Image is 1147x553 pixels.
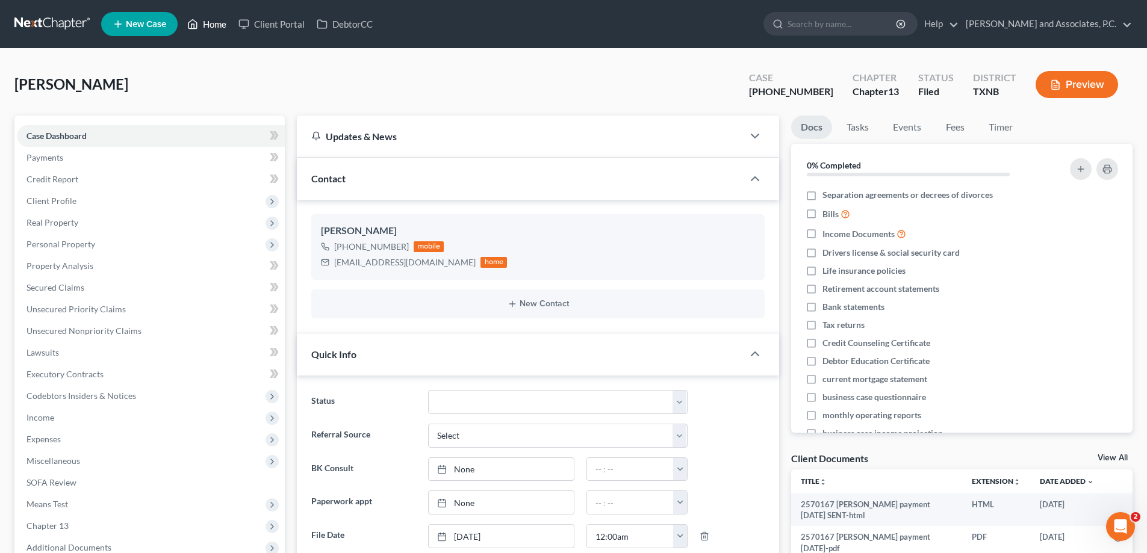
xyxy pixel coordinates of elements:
[837,116,878,139] a: Tasks
[822,427,943,439] span: business case income projection
[822,189,993,201] span: Separation agreements or decrees of divorces
[587,458,674,481] input: -- : --
[429,525,574,548] a: [DATE]
[791,116,832,139] a: Docs
[918,71,954,85] div: Status
[26,196,76,206] span: Client Profile
[973,85,1016,99] div: TXNB
[321,299,755,309] button: New Contact
[822,319,865,331] span: Tax returns
[26,391,136,401] span: Codebtors Insiders & Notices
[17,255,285,277] a: Property Analysis
[749,71,833,85] div: Case
[334,256,476,268] div: [EMAIL_ADDRESS][DOMAIN_NAME]
[26,412,54,422] span: Income
[17,320,285,342] a: Unsecured Nonpriority Claims
[1098,454,1128,462] a: View All
[822,247,960,259] span: Drivers license & social security card
[311,13,379,35] a: DebtorCC
[1087,478,1094,486] i: expand_more
[1036,71,1118,98] button: Preview
[822,391,926,403] span: business case questionnaire
[26,369,104,379] span: Executory Contracts
[181,13,232,35] a: Home
[936,116,974,139] a: Fees
[26,434,61,444] span: Expenses
[791,493,962,527] td: 2570167 [PERSON_NAME] payment [DATE] SENT-html
[26,131,87,141] span: Case Dashboard
[822,373,927,385] span: current mortgage statement
[305,490,421,514] label: Paperwork appt
[429,458,574,481] a: None
[305,424,421,448] label: Referral Source
[1030,493,1104,527] td: [DATE]
[807,160,861,170] strong: 0% Completed
[26,499,68,509] span: Means Test
[17,168,285,190] a: Credit Report
[311,130,729,143] div: Updates & News
[822,228,895,240] span: Income Documents
[853,71,899,85] div: Chapter
[232,13,311,35] a: Client Portal
[973,71,1016,85] div: District
[822,301,884,313] span: Bank statements
[788,13,898,35] input: Search by name...
[26,456,80,466] span: Miscellaneous
[17,147,285,168] a: Payments
[822,409,921,421] span: monthly operating reports
[587,491,674,514] input: -- : --
[17,363,285,385] a: Executory Contracts
[26,304,126,314] span: Unsecured Priority Claims
[305,457,421,481] label: BK Consult
[791,452,868,465] div: Client Documents
[17,277,285,298] a: Secured Claims
[26,542,111,552] span: Additional Documents
[305,524,421,548] label: File Date
[126,20,166,29] span: New Case
[962,493,1030,527] td: HTML
[26,477,76,487] span: SOFA Review
[311,348,356,360] span: Quick Info
[822,208,839,220] span: Bills
[822,355,930,367] span: Debtor Education Certificate
[1131,512,1140,522] span: 2
[822,265,906,277] span: Life insurance policies
[822,337,930,349] span: Credit Counseling Certificate
[26,347,59,357] span: Lawsuits
[918,85,954,99] div: Filed
[305,390,421,414] label: Status
[26,326,141,336] span: Unsecured Nonpriority Claims
[26,521,69,531] span: Chapter 13
[26,261,93,271] span: Property Analysis
[801,477,827,486] a: Titleunfold_more
[26,152,63,162] span: Payments
[26,239,95,249] span: Personal Property
[480,257,507,268] div: home
[979,116,1022,139] a: Timer
[1106,512,1135,541] iframe: Intercom live chat
[749,85,833,99] div: [PHONE_NUMBER]
[1013,478,1021,486] i: unfold_more
[17,342,285,363] a: Lawsuits
[17,472,285,493] a: SOFA Review
[822,283,939,295] span: Retirement account statements
[819,478,827,486] i: unfold_more
[587,525,674,548] input: -- : --
[960,13,1132,35] a: [PERSON_NAME] and Associates, P.C.
[972,477,1021,486] a: Extensionunfold_more
[334,241,409,253] div: [PHONE_NUMBER]
[918,13,959,35] a: Help
[17,125,285,147] a: Case Dashboard
[414,241,444,252] div: mobile
[853,85,899,99] div: Chapter
[1040,477,1094,486] a: Date Added expand_more
[321,224,755,238] div: [PERSON_NAME]
[883,116,931,139] a: Events
[26,217,78,227] span: Real Property
[888,85,899,97] span: 13
[429,491,574,514] a: None
[17,298,285,320] a: Unsecured Priority Claims
[26,174,78,184] span: Credit Report
[26,282,84,292] span: Secured Claims
[311,173,346,184] span: Contact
